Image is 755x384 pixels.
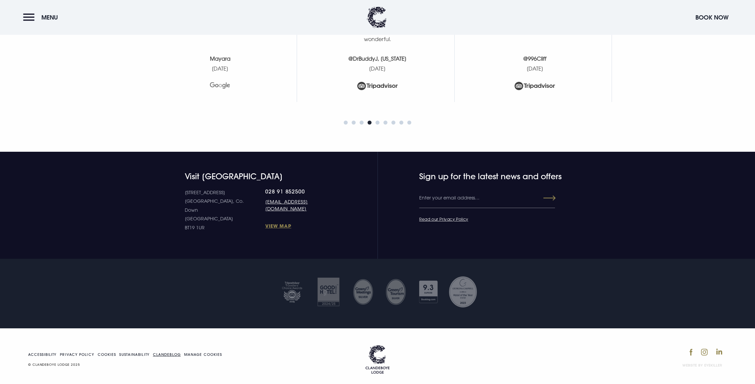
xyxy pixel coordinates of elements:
[185,188,265,232] p: [STREET_ADDRESS] [GEOGRAPHIC_DATA], Co. Down [GEOGRAPHIC_DATA] BT19 1UR
[692,10,732,25] button: Book Now
[265,198,334,212] a: [EMAIL_ADDRESS][DOMAIN_NAME]
[353,279,374,305] img: Untitled design 35
[23,10,61,25] button: Menu
[391,121,395,125] span: Go to slide 7
[265,188,334,195] a: 028 91 852500
[701,349,708,356] img: Instagram
[98,353,116,357] a: Cookies
[399,121,403,125] span: Go to slide 8
[369,65,386,72] time: [DATE]
[682,363,722,368] a: Website by Eyekiller
[419,188,555,208] input: Enter your email address…
[41,14,58,21] span: Menu
[689,349,692,356] img: Facebook
[419,172,530,181] h4: Sign up for the latest news and offers
[184,353,222,357] a: Manage your cookie settings.
[532,192,556,204] button: Submit
[153,353,181,357] a: Clandeblog
[265,223,334,229] a: View Map
[348,55,407,62] strong: @DrBuddyJ, [US_STATE]
[376,121,379,125] span: Go to slide 5
[185,172,334,181] h4: Visit [GEOGRAPHIC_DATA]
[368,121,372,125] span: Go to slide 4
[367,7,387,28] img: Clandeboye Lodge
[448,275,478,308] img: Georgina Campbell Award 2023
[365,345,390,374] a: Go home
[60,353,94,357] a: Privacy Policy
[407,121,411,125] span: Go to slide 9
[119,353,149,357] a: Sustainability
[527,65,543,72] time: [DATE]
[212,65,228,72] time: [DATE]
[365,345,390,374] img: Logo
[415,275,441,308] img: Booking com 1
[383,121,387,125] span: Go to slide 6
[344,121,348,125] span: Go to slide 1
[28,361,225,368] p: © CLANDEBOYE LODGE 2025
[210,55,230,62] strong: Mayara
[360,121,364,125] span: Go to slide 3
[385,279,406,305] img: GM SILVER TRANSPARENT
[523,55,546,62] strong: @996Cliff
[314,275,343,308] img: Good hotel 24 25 2
[419,216,468,222] a: Read our Privacy Policy
[277,275,307,308] img: Tripadvisor travellers choice 2025
[716,349,722,355] img: LinkedIn
[28,353,57,357] a: Accessibility
[352,121,356,125] span: Go to slide 2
